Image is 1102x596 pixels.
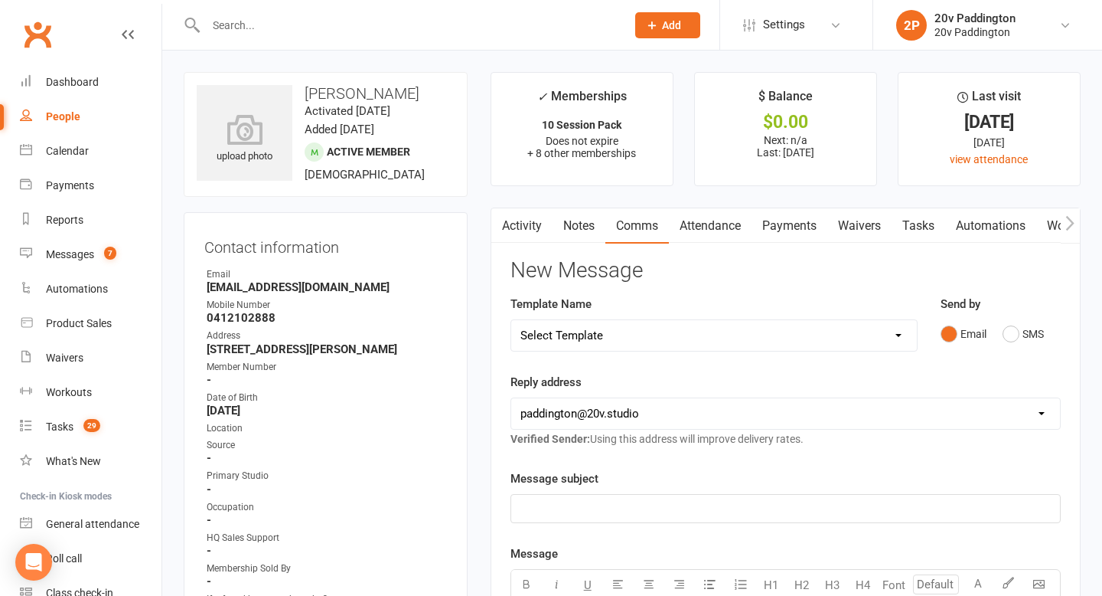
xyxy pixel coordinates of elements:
[945,208,1036,244] a: Automations
[537,87,627,115] div: Memberships
[197,85,455,102] h3: [PERSON_NAME]
[20,375,161,410] a: Workouts
[20,65,161,100] a: Dashboard
[204,233,447,256] h3: Contact information
[892,208,945,244] a: Tasks
[510,373,582,391] label: Reply address
[709,134,862,159] p: Next: n/a Last: [DATE]
[207,298,447,313] div: Mobile Number
[510,470,598,488] label: Message subject
[553,208,605,244] a: Notes
[46,145,89,157] div: Calendar
[207,329,447,343] div: Address
[912,134,1066,151] div: [DATE]
[20,410,161,444] a: Tasks 29
[605,208,669,244] a: Comms
[934,11,1016,25] div: 20v Paddington
[20,100,161,134] a: People
[15,544,52,581] div: Open Intercom Messenger
[207,575,447,588] strong: -
[207,451,447,465] strong: -
[83,419,100,432] span: 29
[207,544,447,558] strong: -
[46,352,83,364] div: Waivers
[510,433,590,445] strong: Verified Sender:
[763,8,805,42] span: Settings
[20,134,161,169] a: Calendar
[584,578,592,592] span: U
[207,360,447,375] div: Member Number
[207,404,447,418] strong: [DATE]
[20,306,161,341] a: Product Sales
[207,311,447,325] strong: 0412102888
[527,147,636,159] span: + 8 other memberships
[207,342,447,356] strong: [STREET_ADDRESS][PERSON_NAME]
[207,421,447,436] div: Location
[20,237,161,272] a: Messages 7
[896,10,927,41] div: 2P
[537,90,547,104] i: ✓
[957,87,1021,114] div: Last visit
[510,259,1061,283] h3: New Message
[913,575,959,594] input: Default
[46,110,80,123] div: People
[20,341,161,375] a: Waivers
[46,421,73,433] div: Tasks
[207,562,447,576] div: Membership Sold By
[305,168,425,182] span: [DEMOGRAPHIC_DATA]
[104,247,116,260] span: 7
[20,272,161,306] a: Automations
[46,552,82,565] div: Roll call
[758,87,813,114] div: $ Balance
[510,545,558,563] label: Message
[327,146,410,158] span: Active member
[207,513,447,527] strong: -
[669,208,752,244] a: Attendance
[46,317,112,329] div: Product Sales
[20,444,161,479] a: What's New
[20,169,161,203] a: Payments
[950,153,1028,165] a: view attendance
[510,433,804,445] span: Using this address will improve delivery rates.
[709,114,862,130] div: $0.00
[934,25,1016,39] div: 20v Paddington
[827,208,892,244] a: Waivers
[46,214,83,226] div: Reports
[510,295,592,313] label: Template Name
[546,135,618,147] span: Does not expire
[207,469,447,483] div: Primary Studio
[207,267,447,282] div: Email
[201,15,615,36] input: Search...
[491,208,553,244] a: Activity
[207,438,447,453] div: Source
[635,12,700,38] button: Add
[46,518,139,530] div: General attendance
[207,483,447,496] strong: -
[197,114,292,165] div: upload photo
[46,76,99,88] div: Dashboard
[207,531,447,545] div: HQ Sales Support
[207,391,447,405] div: Date of Birth
[941,295,980,313] label: Send by
[20,507,161,542] a: General attendance kiosk mode
[542,119,621,131] strong: 10 Session Pack
[46,386,92,398] div: Workouts
[941,319,986,349] button: Email
[207,280,447,294] strong: [EMAIL_ADDRESS][DOMAIN_NAME]
[46,455,101,467] div: What's New
[20,203,161,237] a: Reports
[207,373,447,387] strong: -
[752,208,827,244] a: Payments
[46,179,94,192] div: Payments
[46,283,108,295] div: Automations
[46,248,94,260] div: Messages
[305,104,390,118] time: Activated [DATE]
[662,19,681,31] span: Add
[1003,319,1044,349] button: SMS
[912,114,1066,130] div: [DATE]
[207,500,447,515] div: Occupation
[20,542,161,576] a: Roll call
[305,123,374,136] time: Added [DATE]
[18,15,57,54] a: Clubworx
